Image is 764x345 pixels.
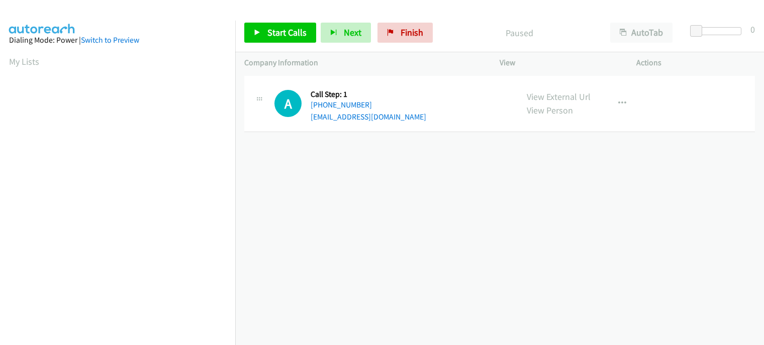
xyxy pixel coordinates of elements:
[267,27,307,38] span: Start Calls
[401,27,423,38] span: Finish
[9,34,226,46] div: Dialing Mode: Power |
[446,26,592,40] p: Paused
[750,23,755,36] div: 0
[500,57,618,69] p: View
[610,23,673,43] button: AutoTab
[311,112,426,122] a: [EMAIL_ADDRESS][DOMAIN_NAME]
[321,23,371,43] button: Next
[244,57,482,69] p: Company Information
[274,90,302,117] h1: A
[244,23,316,43] a: Start Calls
[527,91,591,102] a: View External Url
[311,89,426,99] h5: Call Step: 1
[274,90,302,117] div: The call is yet to be attempted
[81,35,139,45] a: Switch to Preview
[311,100,372,109] a: [PHONE_NUMBER]
[9,56,39,67] a: My Lists
[695,27,741,35] div: Delay between calls (in seconds)
[344,27,361,38] span: Next
[377,23,433,43] a: Finish
[527,104,573,116] a: View Person
[636,57,755,69] p: Actions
